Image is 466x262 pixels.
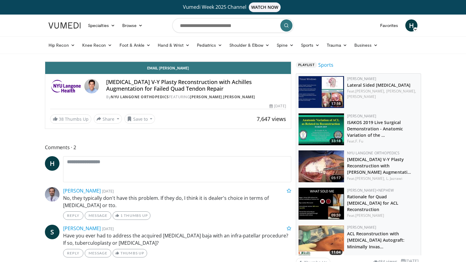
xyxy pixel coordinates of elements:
a: Business [351,39,382,51]
a: Browse [119,19,147,32]
span: Comments 2 [45,143,291,151]
a: Specialties [84,19,119,32]
img: 7753dcb8-cd07-4147-b37c-1b502e1576b2.150x105_q85_crop-smart_upscale.jpg [299,76,344,108]
a: Sports [318,61,333,69]
div: Feat. [347,176,418,181]
a: H [405,19,417,32]
a: Message [85,249,111,257]
a: Knee Recon [79,39,116,51]
span: 33:18 [329,138,343,144]
span: 05:17 [329,175,343,181]
img: a50ea8dd-9f7b-43e3-9c47-360ee69da001.150x105_q85_crop-smart_upscale.jpg [299,225,344,257]
a: [PERSON_NAME] [347,76,376,81]
img: c79497f0-7704-4586-bf38-b8940f557c0c.150x105_q85_crop-smart_upscale.jpg [299,113,344,145]
a: [PERSON_NAME], [386,89,416,94]
a: 1 Thumbs Up [113,211,150,220]
a: Reply [63,211,83,220]
a: 09:59 [299,188,344,220]
a: 38 Thumbs Up [50,114,91,124]
a: [PERSON_NAME] [63,225,101,232]
img: a512d847-d879-48bf-a715-5d08a60e0a00.150x105_q85_crop-smart_upscale.jpg [299,188,344,220]
a: 11:04 [299,225,344,257]
a: Email [PERSON_NAME] [45,62,291,74]
a: [PERSON_NAME] [355,213,384,218]
a: [PERSON_NAME] [63,187,101,194]
a: L. Jazrawi [386,176,402,181]
a: [PERSON_NAME] [347,113,376,119]
small: [DATE] [102,188,114,194]
a: F. Fu [355,139,363,144]
input: Search topics, interventions [172,18,294,33]
a: Rationale for Quad [MEDICAL_DATA] for ACL Reconstruction [347,194,398,212]
a: Favorites [377,19,402,32]
a: Spine [273,39,297,51]
a: Vumedi Week 2025 ChannelWATCH NOW [49,2,417,12]
p: Have you ever had to address the acquired [MEDICAL_DATA] baja with an infra-patellar procedure? I... [63,232,291,247]
a: Hand & Wrist [154,39,193,51]
span: 11:04 [329,250,343,255]
a: NYU Langone Orthopedics [111,94,169,99]
a: Reply [63,249,83,257]
span: Playlist [296,62,317,68]
h4: [MEDICAL_DATA] V-Y Plasty Reconstruction with Achilles Augmentation for Failed Quad Tendon Repair [106,79,286,92]
div: [DATE] [269,103,286,109]
a: NYU Langone Orthopedics [347,150,400,156]
a: Sports [297,39,323,51]
span: WATCH NOW [249,2,281,12]
span: 17:16 [329,101,343,106]
p: No, they typically don't have this problem. If they do, I think it is dealer's choice in terms of... [63,194,291,209]
a: H [45,156,59,171]
a: Shoulder & Elbow [226,39,273,51]
a: Lateral Sided [MEDICAL_DATA] [347,82,411,88]
a: ISAKOS 2019 Live Surgical Demonstration - Anatomic Variation of the … [347,119,403,138]
button: Save to [124,114,155,124]
a: [PERSON_NAME], [355,176,385,181]
img: Avatar [45,187,59,202]
a: 17:16 [299,76,344,108]
small: [DATE] [102,226,114,231]
a: ACL Reconstruction with [MEDICAL_DATA] Autograft: Minimally Invas… [347,231,405,249]
a: [PERSON_NAME] [347,94,376,99]
a: 05:17 [299,150,344,182]
span: 09:59 [329,213,343,218]
img: Avatar [84,79,99,93]
a: S [45,225,59,239]
div: By FEATURING , [106,94,286,100]
a: [MEDICAL_DATA] V-Y Plasty Reconstruction with [PERSON_NAME] Augmentati… [347,156,411,175]
a: Thumbs Up [113,249,147,257]
a: [PERSON_NAME] [347,225,376,230]
span: 38 [59,116,64,122]
span: 1 [120,213,123,218]
a: 33:18 [299,113,344,145]
div: Feat. [347,89,418,99]
a: Foot & Ankle [116,39,154,51]
span: 7,647 views [257,115,286,123]
button: Share [94,114,122,124]
a: [PERSON_NAME] [223,94,255,99]
a: [PERSON_NAME]+Nephew [347,188,394,193]
img: NYU Langone Orthopedics [50,79,82,93]
a: Trauma [323,39,351,51]
a: Message [85,211,111,220]
a: Pediatrics [193,39,226,51]
a: [PERSON_NAME] [190,94,222,99]
img: VuMedi Logo [49,22,81,29]
img: d014f5fd-cbc6-43de-885c-b4dd16b39b80.jpg.150x105_q85_crop-smart_upscale.jpg [299,150,344,182]
a: [PERSON_NAME], [355,89,385,94]
div: Feat. [347,139,418,144]
div: Feat. [347,213,418,218]
a: Hip Recon [45,39,79,51]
